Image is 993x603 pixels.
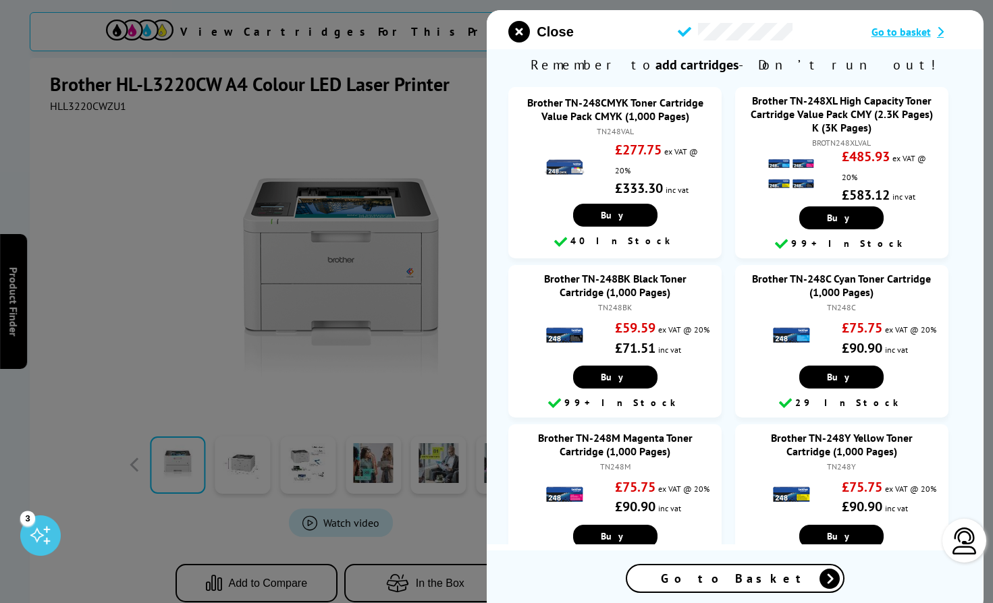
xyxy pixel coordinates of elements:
a: Go to basket [871,25,961,38]
strong: £75.75 [841,478,882,496]
div: 3 [20,511,35,525]
span: inc vat [657,503,680,513]
button: close modal [508,21,573,42]
span: inc vat [657,345,680,355]
strong: £90.90 [841,339,882,357]
strong: £485.93 [841,148,889,165]
a: Go to Basket [625,564,844,593]
span: inc vat [665,185,688,195]
b: add cartridges [655,56,738,74]
a: Brother TN-248BK Black Toner Cartridge (1,000 Pages) [543,272,686,299]
span: ex VAT @ 20% [884,324,936,335]
span: Buy [600,209,629,221]
strong: £90.90 [614,498,655,515]
div: TN248C [748,302,934,312]
img: Brother TN-248BK Black Toner Cartridge (1,000 Pages) [541,312,588,360]
img: Brother TN-248CMYK Toner Cartridge Value Pack CMYK (1,000 Pages) [541,144,588,191]
img: Brother TN-248Y Yellow Toner Cartridge (1,000 Pages) [768,471,815,519]
span: ex VAT @ 20% [884,484,936,494]
span: inc vat [884,345,907,355]
span: Buy [600,530,629,542]
span: Buy [827,212,856,224]
span: inc vat [892,192,915,202]
div: 40 In Stock [515,233,715,250]
strong: £90.90 [841,498,882,515]
strong: £75.75 [841,319,882,337]
span: Go to basket [871,25,930,38]
img: user-headset-light.svg [951,527,978,554]
img: Brother TN-248C Cyan Toner Cartridge (1,000 Pages) [768,312,815,360]
div: TN248BK [522,302,708,312]
a: Brother TN-248XL High Capacity Toner Cartridge Value Pack CMY (2.3K Pages) K (3K Pages) [750,94,932,134]
span: Buy [827,371,856,383]
a: Brother TN-248Y Yellow Toner Cartridge (1,000 Pages) [770,431,912,458]
strong: £75.75 [614,478,655,496]
div: 99+ In Stock [741,236,941,252]
span: Buy [600,371,629,383]
a: Brother TN-248C Cyan Toner Cartridge (1,000 Pages) [752,272,931,299]
strong: £59.59 [614,319,655,337]
div: 99+ In Stock [515,395,715,411]
div: TN248Y [748,461,934,471]
span: Close [537,24,573,40]
span: Remember to - Don’t run out! [487,49,984,80]
span: Go to Basket [660,571,809,586]
span: ex VAT @ 20% [657,324,709,335]
div: TN248M [522,461,708,471]
span: inc vat [884,503,907,513]
strong: £583.12 [841,186,889,204]
a: Brother TN-248CMYK Toner Cartridge Value Pack CMYK (1,000 Pages) [527,96,703,123]
strong: £71.51 [614,339,655,357]
a: Brother TN-248M Magenta Toner Cartridge (1,000 Pages) [537,431,692,458]
div: 29 In Stock [741,395,941,411]
div: TN248VAL [522,126,708,136]
span: Buy [827,530,856,542]
img: Brother TN-248XL High Capacity Toner Cartridge Value Pack CMY (2.3K Pages) K (3K Pages) [768,150,815,198]
span: ex VAT @ 20% [657,484,709,494]
div: BROTN248XLVAL [748,138,934,148]
img: Brother TN-248M Magenta Toner Cartridge (1,000 Pages) [541,471,588,519]
strong: £333.30 [614,179,662,197]
strong: £277.75 [614,141,661,159]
